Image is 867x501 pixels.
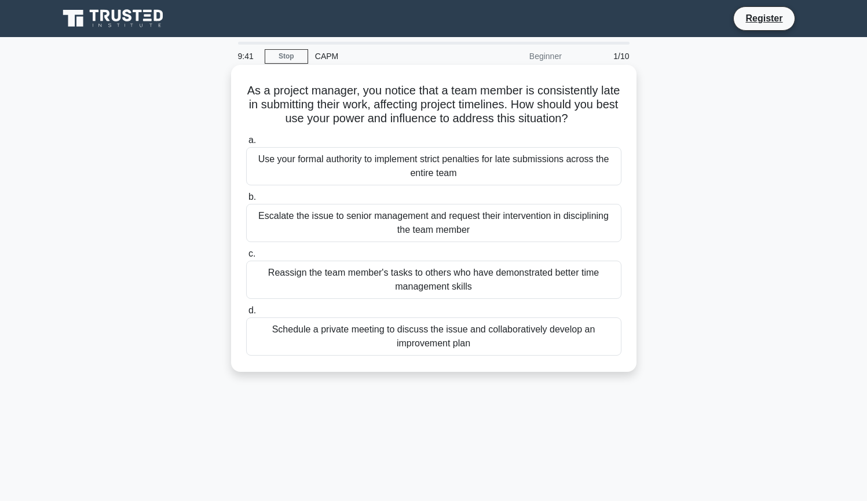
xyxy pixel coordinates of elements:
div: CAPM [308,45,467,68]
div: Beginner [467,45,569,68]
div: Use your formal authority to implement strict penalties for late submissions across the entire team [246,147,621,185]
div: 9:41 [231,45,265,68]
h5: As a project manager, you notice that a team member is consistently late in submitting their work... [245,83,623,126]
span: c. [248,248,255,258]
a: Stop [265,49,308,64]
div: 1/10 [569,45,636,68]
a: Register [738,11,789,25]
span: a. [248,135,256,145]
div: Escalate the issue to senior management and request their intervention in disciplining the team m... [246,204,621,242]
span: d. [248,305,256,315]
span: b. [248,192,256,202]
div: Reassign the team member's tasks to others who have demonstrated better time management skills [246,261,621,299]
div: Schedule a private meeting to discuss the issue and collaboratively develop an improvement plan [246,317,621,356]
